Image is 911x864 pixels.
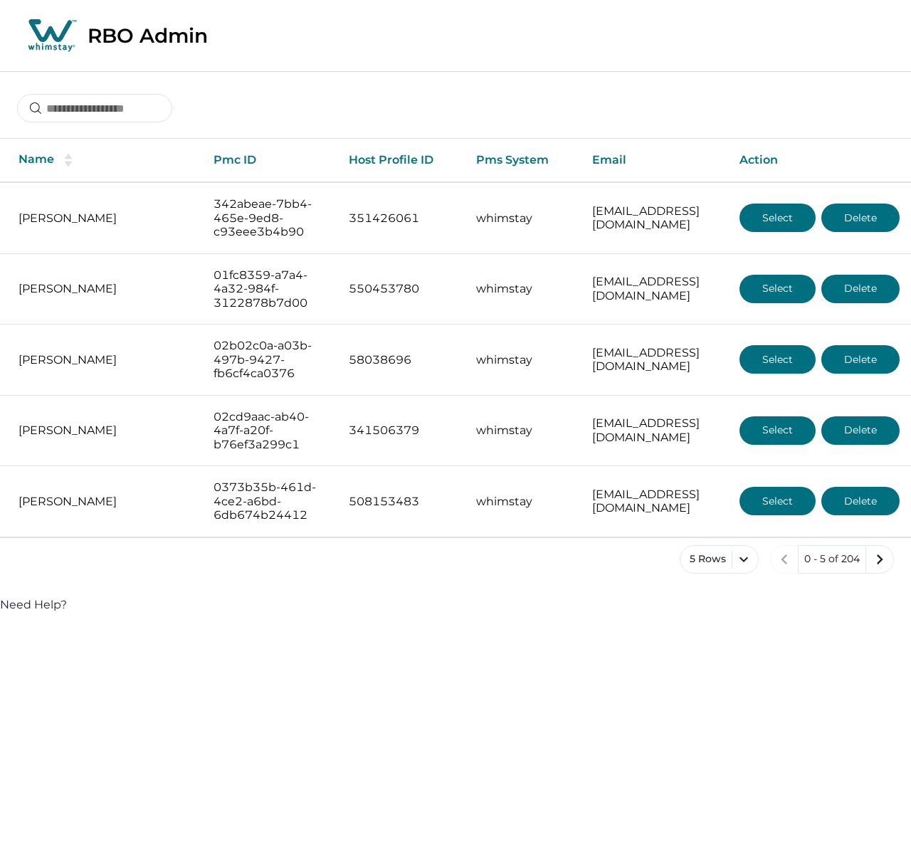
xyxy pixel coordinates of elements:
[476,495,569,509] p: whimstay
[476,353,569,367] p: whimstay
[680,545,759,574] button: 5 Rows
[349,211,453,226] p: 351426061
[592,488,717,515] p: [EMAIL_ADDRESS][DOMAIN_NAME]
[476,211,569,226] p: whimstay
[821,275,900,303] button: Delete
[821,487,900,515] button: Delete
[19,353,191,367] p: [PERSON_NAME]
[739,416,816,445] button: Select
[214,268,326,310] p: 01fc8359-a7a4-4a32-984f-3122878b7d00
[88,23,208,48] p: RBO Admin
[476,423,569,438] p: whimstay
[739,204,816,232] button: Select
[465,139,581,182] th: Pms System
[214,197,326,239] p: 342abeae-7bb4-465e-9ed8-c93eee3b4b90
[202,139,337,182] th: Pmc ID
[804,552,860,567] p: 0 - 5 of 204
[214,410,326,452] p: 02cd9aac-ab40-4a7f-a20f-b76ef3a299c1
[337,139,464,182] th: Host Profile ID
[19,495,191,509] p: [PERSON_NAME]
[728,139,911,182] th: Action
[592,416,717,444] p: [EMAIL_ADDRESS][DOMAIN_NAME]
[821,416,900,445] button: Delete
[739,275,816,303] button: Select
[214,480,326,522] p: 0373b35b-461d-4ce2-a6bd-6db674b24412
[349,282,453,296] p: 550453780
[739,487,816,515] button: Select
[821,204,900,232] button: Delete
[592,204,717,232] p: [EMAIL_ADDRESS][DOMAIN_NAME]
[798,545,866,574] button: 0 - 5 of 204
[19,282,191,296] p: [PERSON_NAME]
[592,275,717,302] p: [EMAIL_ADDRESS][DOMAIN_NAME]
[19,423,191,438] p: [PERSON_NAME]
[349,353,453,367] p: 58038696
[214,339,326,381] p: 02b02c0a-a03b-497b-9427-fb6cf4ca0376
[476,282,569,296] p: whimstay
[349,495,453,509] p: 508153483
[349,423,453,438] p: 341506379
[865,545,894,574] button: next page
[581,139,728,182] th: Email
[739,345,816,374] button: Select
[19,211,191,226] p: [PERSON_NAME]
[770,545,799,574] button: previous page
[54,153,83,167] button: sorting
[592,346,717,374] p: [EMAIL_ADDRESS][DOMAIN_NAME]
[821,345,900,374] button: Delete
